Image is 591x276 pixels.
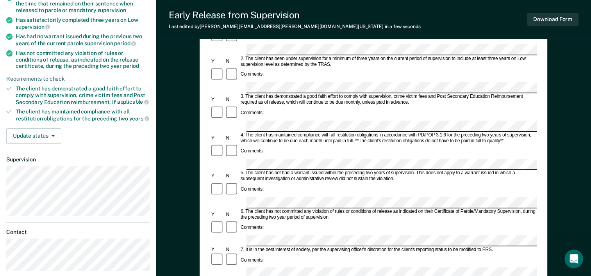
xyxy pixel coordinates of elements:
[225,247,239,253] div: N
[225,58,239,64] div: N
[6,156,150,163] dt: Supervision
[239,149,265,154] div: Comments:
[527,13,579,26] button: Download Form
[16,17,150,30] div: Has satisfactorily completed three years on Low
[225,135,239,141] div: N
[169,24,421,29] div: Last edited by [PERSON_NAME][EMAIL_ADDRESS][PERSON_NAME][DOMAIN_NAME][US_STATE]
[239,209,537,220] div: 6. The client has not committed any violation of rules or conditions of release as indicated on t...
[16,85,150,105] div: The client has demonstrated a good faith effort to comply with supervision, crime victim fees and...
[123,63,139,69] span: period
[6,229,150,235] dt: Contact
[210,58,225,64] div: Y
[239,247,537,253] div: 7. It is in the best interest of society, per the supervising officer's discretion for the client...
[239,257,265,263] div: Comments:
[129,115,149,122] span: years
[16,50,150,69] div: Has not committed any violation of rules or conditions of release, as indicated on the release ce...
[239,170,537,182] div: 5. The client has not had a warrant issued within the preceding two years of supervision. This do...
[169,9,421,21] div: Early Release from Supervision
[225,173,239,179] div: N
[564,249,583,268] iframe: Intercom live chat
[239,72,265,78] div: Comments:
[239,132,537,144] div: 4. The client has maintained compliance with all restitution obligations in accordance with PD/PO...
[225,212,239,218] div: N
[6,128,61,144] button: Update status
[210,135,225,141] div: Y
[117,99,149,105] span: applicable
[239,56,537,67] div: 2. The client has been under supervision for a minimum of three years on the current period of su...
[210,97,225,103] div: Y
[385,24,421,29] span: in a few seconds
[16,24,50,30] span: supervision
[16,108,150,122] div: The client has maintained compliance with all restitution obligations for the preceding two
[114,40,136,46] span: period
[210,212,225,218] div: Y
[16,33,150,46] div: Has had no warrant issued during the previous two years of the current parole supervision
[210,173,225,179] div: Y
[239,110,265,116] div: Comments:
[210,247,225,253] div: Y
[239,94,537,106] div: 3. The client has demonstrated a good faith effort to comply with supervision, crime victim fees ...
[98,7,126,13] span: supervision
[239,187,265,193] div: Comments:
[6,76,150,82] div: Requirements to check
[225,97,239,103] div: N
[239,225,265,231] div: Comments:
